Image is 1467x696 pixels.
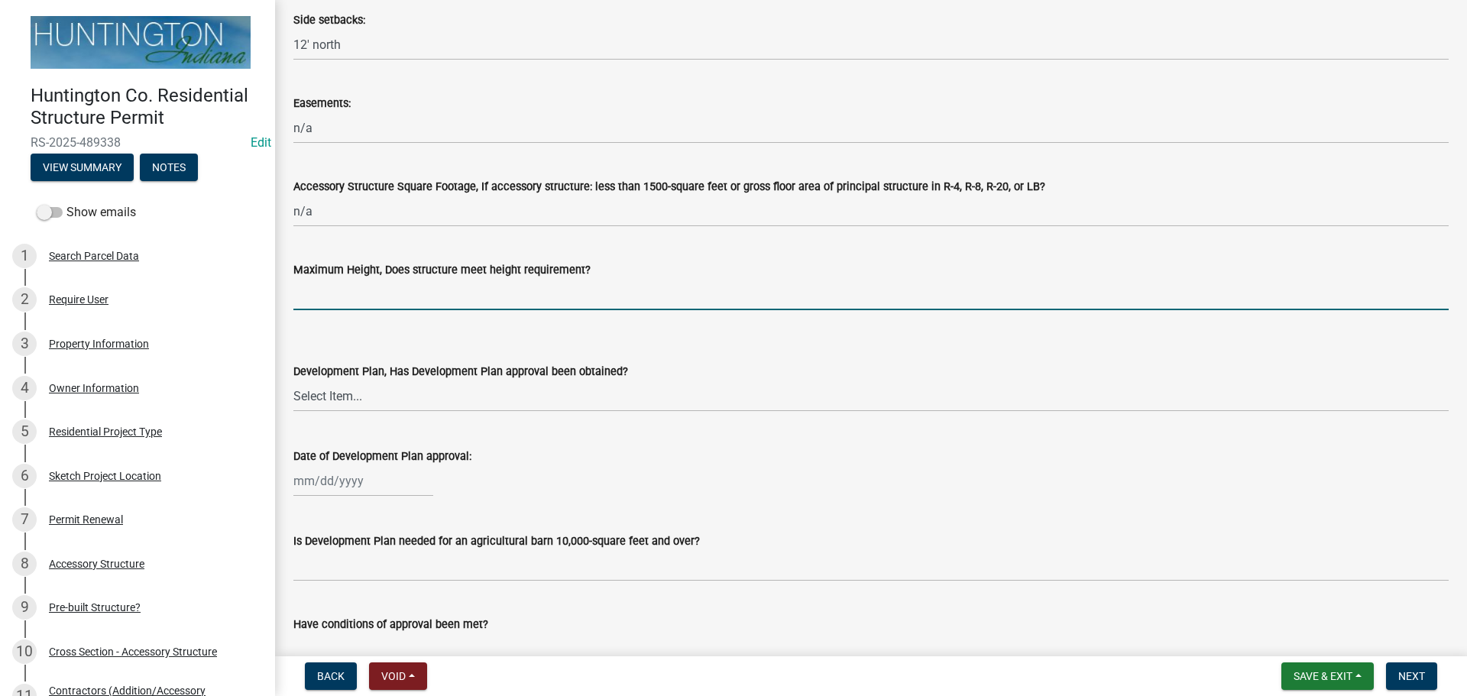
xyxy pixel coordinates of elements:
[31,154,134,181] button: View Summary
[293,536,700,547] label: Is Development Plan needed for an agricultural barn 10,000-square feet and over?
[31,85,263,129] h4: Huntington Co. Residential Structure Permit
[381,670,406,682] span: Void
[293,465,433,497] input: mm/dd/yyyy
[293,265,591,276] label: Maximum Height, Does structure meet height requirement?
[293,182,1045,193] label: Accessory Structure Square Footage, If accessory structure: less than 1500-square feet or gross f...
[140,162,198,174] wm-modal-confirm: Notes
[293,620,488,630] label: Have conditions of approval been met?
[1294,670,1352,682] span: Save & Exit
[49,646,217,657] div: Cross Section - Accessory Structure
[12,552,37,576] div: 8
[49,558,144,569] div: Accessory Structure
[305,662,357,690] button: Back
[49,383,139,393] div: Owner Information
[49,426,162,437] div: Residential Project Type
[1398,670,1425,682] span: Next
[12,639,37,664] div: 10
[49,251,139,261] div: Search Parcel Data
[293,15,365,26] label: Side setbacks:
[12,464,37,488] div: 6
[49,514,123,525] div: Permit Renewal
[49,602,141,613] div: Pre-built Structure?
[12,287,37,312] div: 2
[293,452,471,462] label: Date of Development Plan approval:
[317,670,345,682] span: Back
[37,203,136,222] label: Show emails
[12,507,37,532] div: 7
[49,338,149,349] div: Property Information
[49,294,108,305] div: Require User
[49,471,161,481] div: Sketch Project Location
[31,162,134,174] wm-modal-confirm: Summary
[1386,662,1437,690] button: Next
[31,135,244,150] span: RS-2025-489338
[369,662,427,690] button: Void
[12,376,37,400] div: 4
[293,99,351,109] label: Easements:
[12,244,37,268] div: 1
[31,16,251,69] img: Huntington County, Indiana
[12,419,37,444] div: 5
[12,595,37,620] div: 9
[140,154,198,181] button: Notes
[251,135,271,150] a: Edit
[12,332,37,356] div: 3
[293,367,628,377] label: Development Plan, Has Development Plan approval been obtained?
[251,135,271,150] wm-modal-confirm: Edit Application Number
[1281,662,1374,690] button: Save & Exit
